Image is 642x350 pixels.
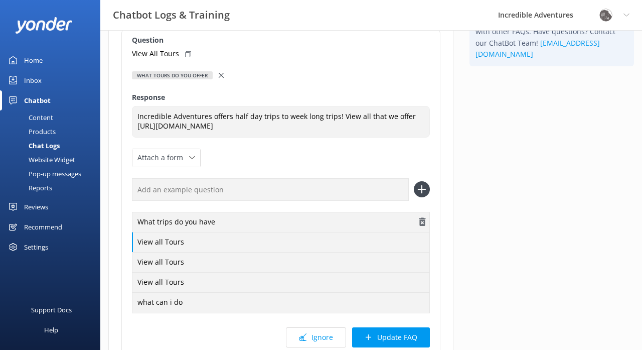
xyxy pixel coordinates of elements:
div: Content [6,110,53,125]
div: Recommend [24,217,62,237]
a: Pop-up messages [6,167,100,181]
button: Update FAQ [352,327,430,347]
h3: Chatbot Logs & Training [113,7,230,23]
div: Products [6,125,56,139]
p: View All Tours [132,48,179,59]
button: Ignore [286,327,346,347]
div: What trips do you have [132,212,430,233]
input: Add an example question [132,178,409,201]
div: View all Tours [132,232,430,253]
div: Chat Logs [6,139,60,153]
a: Website Widget [6,153,100,167]
div: View all Tours [132,252,430,273]
span: Attach a form [137,152,189,163]
div: What tours do you offer [132,71,213,79]
div: Reviews [24,197,48,217]
div: Inbox [24,70,42,90]
div: Home [24,50,43,70]
div: Reports [6,181,52,195]
textarea: Incredible Adventures offers half day trips to week long trips! View all that we offer [URL][DOMA... [132,106,430,138]
img: 834-1758036015.png [598,8,613,23]
div: Pop-up messages [6,167,81,181]
img: yonder-white-logo.png [15,17,73,34]
a: Products [6,125,100,139]
a: Reports [6,181,100,195]
div: Chatbot [24,90,51,110]
div: Website Widget [6,153,75,167]
label: Question [132,35,430,46]
a: Content [6,110,100,125]
a: Chat Logs [6,139,100,153]
label: Response [132,92,430,103]
div: Settings [24,237,48,257]
div: Help [44,320,58,340]
div: what can i do [132,292,430,313]
div: View all Tours [132,272,430,293]
div: Support Docs [31,300,72,320]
